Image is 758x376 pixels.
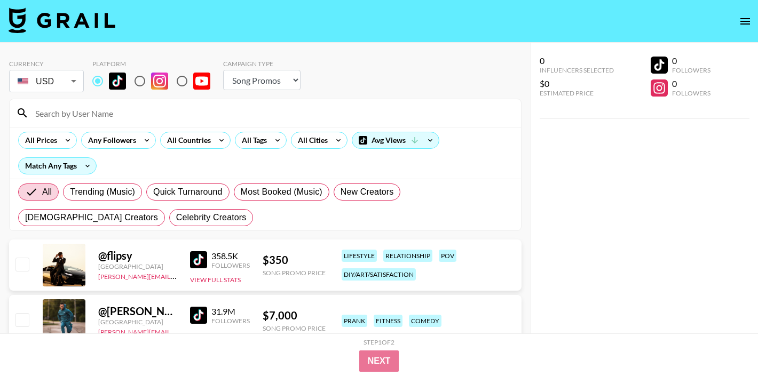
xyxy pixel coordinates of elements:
[9,7,115,33] img: Grail Talent
[98,318,177,326] div: [GEOGRAPHIC_DATA]
[263,324,326,332] div: Song Promo Price
[19,158,96,174] div: Match Any Tags
[672,78,710,89] div: 0
[25,211,158,224] span: [DEMOGRAPHIC_DATA] Creators
[190,331,241,339] button: View Full Stats
[672,66,710,74] div: Followers
[364,338,394,346] div: Step 1 of 2
[92,60,219,68] div: Platform
[291,132,330,148] div: All Cities
[211,317,250,325] div: Followers
[352,132,439,148] div: Avg Views
[211,306,250,317] div: 31.9M
[98,326,256,336] a: [PERSON_NAME][EMAIL_ADDRESS][DOMAIN_NAME]
[735,11,756,32] button: open drawer
[705,323,745,363] iframe: Drift Widget Chat Controller
[540,66,614,74] div: Influencers Selected
[263,269,326,277] div: Song Promo Price
[374,315,402,327] div: fitness
[98,305,177,318] div: @ [PERSON_NAME].[PERSON_NAME]
[190,276,241,284] button: View Full Stats
[176,211,247,224] span: Celebrity Creators
[193,73,210,90] img: YouTube
[42,186,52,198] span: All
[263,309,326,322] div: $ 7,000
[70,186,135,198] span: Trending (Music)
[161,132,213,148] div: All Countries
[190,251,207,268] img: TikTok
[241,186,322,198] span: Most Booked (Music)
[359,350,399,372] button: Next
[342,315,367,327] div: prank
[11,72,82,91] div: USD
[409,315,441,327] div: comedy
[109,73,126,90] img: TikTok
[19,132,59,148] div: All Prices
[672,89,710,97] div: Followers
[235,132,269,148] div: All Tags
[29,105,515,122] input: Search by User Name
[190,307,207,324] img: TikTok
[263,253,326,267] div: $ 350
[211,251,250,261] div: 358.5K
[439,250,456,262] div: pov
[540,89,614,97] div: Estimated Price
[540,78,614,89] div: $0
[151,73,168,90] img: Instagram
[672,55,710,66] div: 0
[153,186,223,198] span: Quick Turnaround
[342,268,416,281] div: diy/art/satisfaction
[341,186,394,198] span: New Creators
[223,60,301,68] div: Campaign Type
[82,132,138,148] div: Any Followers
[98,249,177,262] div: @ flipsy
[98,262,177,270] div: [GEOGRAPHIC_DATA]
[211,261,250,269] div: Followers
[342,250,377,262] div: lifestyle
[98,270,256,281] a: [PERSON_NAME][EMAIL_ADDRESS][DOMAIN_NAME]
[383,250,432,262] div: relationship
[540,55,614,66] div: 0
[9,60,84,68] div: Currency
